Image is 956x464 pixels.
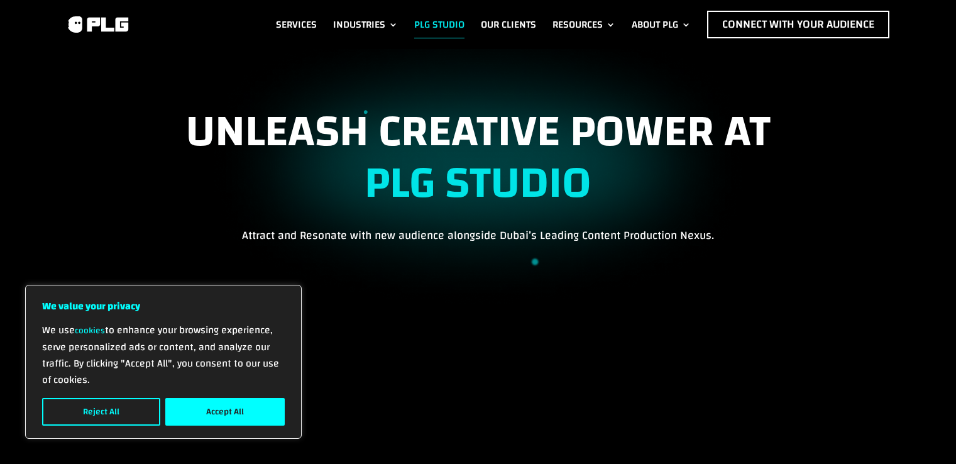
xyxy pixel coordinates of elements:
[42,322,285,388] p: We use to enhance your browsing experience, serve personalized ads or content, and analyze our tr...
[414,11,464,38] a: PLG Studio
[632,11,691,38] a: About PLG
[66,106,891,226] h1: UNLEASH CREATIVE POWER AT
[481,11,536,38] a: Our Clients
[276,11,317,38] a: Services
[333,11,398,38] a: Industries
[42,398,160,426] button: Reject All
[25,285,302,439] div: We value your privacy
[365,141,591,224] strong: PLG STUDIO
[42,298,285,314] p: We value your privacy
[75,323,105,339] a: cookies
[552,11,615,38] a: Resources
[66,226,891,245] p: Attract and Resonate with new audience alongside Dubai’s Leading Content Production Nexus.
[165,398,285,426] button: Accept All
[707,11,889,38] a: Connect with Your Audience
